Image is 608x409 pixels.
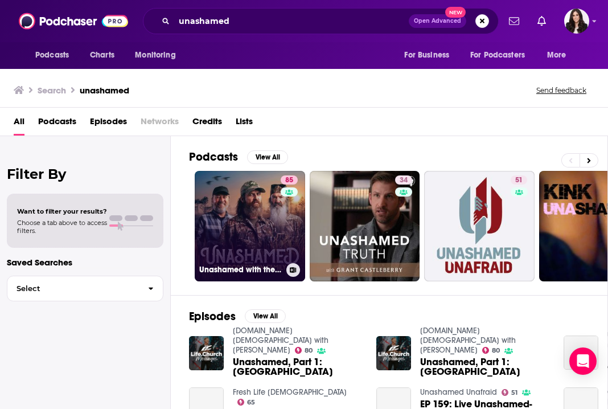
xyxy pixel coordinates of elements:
div: Open Intercom Messenger [569,347,597,375]
a: Episodes [90,112,127,136]
a: Life.Church with Craig Groeschel [233,326,328,355]
span: 80 [305,348,313,353]
a: 85 [281,175,298,185]
a: 80 [482,347,500,354]
h3: Unashamed with the [PERSON_NAME] Family [199,265,282,275]
span: Logged in as RebeccaShapiro [564,9,589,34]
button: open menu [396,44,463,66]
a: EpisodesView All [189,309,286,324]
span: Open Advanced [414,18,461,24]
span: Want to filter your results? [17,207,107,215]
a: Life.Church with Craig Groeschel [420,326,516,355]
span: Unashamed, Part 1: [GEOGRAPHIC_DATA] [420,357,550,377]
span: 34 [400,175,408,186]
a: 51 [424,171,535,281]
h3: Search [38,85,66,96]
a: 34 [310,171,420,281]
span: For Podcasters [470,47,525,63]
a: Charts [83,44,121,66]
img: Unashamed, Part 1: Unashamed [376,336,411,371]
a: Ep 604 | Unashamed's Best of Uncle Si Robertson [564,336,598,370]
a: Unashamed Unafraid [420,387,497,397]
p: Saved Searches [7,257,163,268]
a: All [14,112,24,136]
button: Select [7,276,163,301]
button: Show profile menu [564,9,589,34]
a: Show notifications dropdown [533,11,551,31]
a: 51 [502,389,518,396]
button: View All [245,309,286,323]
button: Open AdvancedNew [409,14,466,28]
span: Monitoring [135,47,175,63]
a: Unashamed, Part 1: Unashamed [233,357,363,377]
span: Choose a tab above to access filters. [17,219,107,235]
span: Select [7,285,139,292]
a: Show notifications dropdown [504,11,524,31]
span: 65 [247,400,255,405]
span: For Business [404,47,449,63]
a: 65 [237,399,256,406]
img: User Profile [564,9,589,34]
button: View All [247,150,288,164]
img: Unashamed, Part 1: Unashamed [189,336,224,371]
h2: Filter By [7,166,163,182]
span: Podcasts [35,47,69,63]
button: Send feedback [533,85,590,95]
button: open menu [539,44,581,66]
a: Lists [236,112,253,136]
a: Podcasts [38,112,76,136]
span: More [547,47,566,63]
span: 51 [515,175,523,186]
a: 80 [295,347,313,354]
a: PodcastsView All [189,150,288,164]
a: 51 [511,175,527,185]
span: New [445,7,466,18]
button: open menu [127,44,190,66]
a: 34 [395,175,412,185]
img: Podchaser - Follow, Share and Rate Podcasts [19,10,128,32]
a: 85Unashamed with the [PERSON_NAME] Family [195,171,305,281]
h2: Episodes [189,309,236,324]
a: Unashamed, Part 1: Unashamed [420,357,550,377]
span: Unashamed, Part 1: [GEOGRAPHIC_DATA] [233,357,363,377]
span: 85 [285,175,293,186]
span: Networks [141,112,179,136]
h3: unashamed [80,85,129,96]
span: 80 [492,348,500,353]
button: open menu [463,44,541,66]
h2: Podcasts [189,150,238,164]
span: Charts [90,47,114,63]
div: Search podcasts, credits, & more... [143,8,499,34]
input: Search podcasts, credits, & more... [174,12,409,30]
a: Credits [192,112,222,136]
span: 51 [511,390,517,395]
a: Fresh Life Church [233,387,347,397]
button: open menu [27,44,84,66]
